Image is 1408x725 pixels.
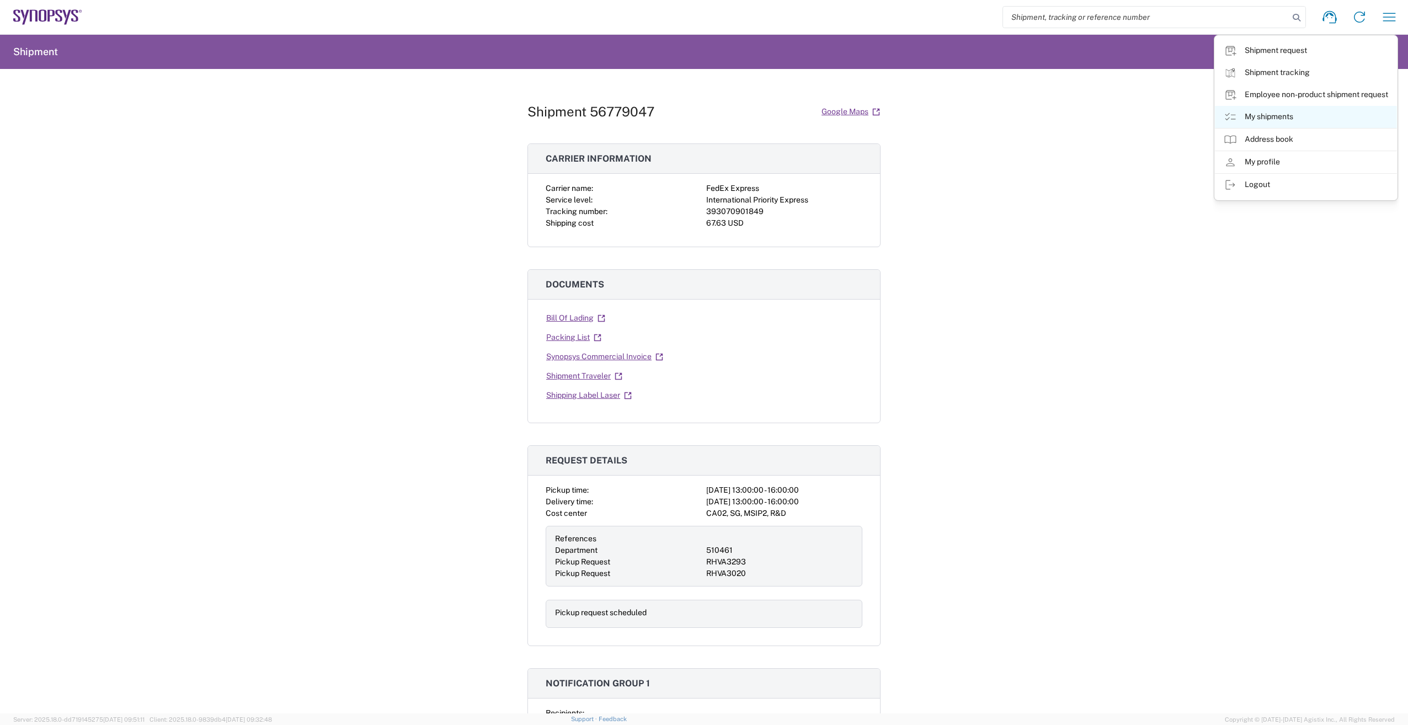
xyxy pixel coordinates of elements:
[546,486,589,494] span: Pickup time:
[1225,715,1395,724] span: Copyright © [DATE]-[DATE] Agistix Inc., All Rights Reserved
[706,556,853,568] div: RHVA3293
[706,217,862,229] div: 67.63 USD
[546,207,607,216] span: Tracking number:
[546,195,593,204] span: Service level:
[1215,62,1397,84] a: Shipment tracking
[546,366,623,386] a: Shipment Traveler
[706,496,862,508] div: [DATE] 13:00:00 - 16:00:00
[546,308,606,328] a: Bill Of Lading
[546,347,664,366] a: Synopsys Commercial Invoice
[1215,129,1397,151] a: Address book
[555,556,702,568] div: Pickup Request
[706,545,853,556] div: 510461
[546,678,650,689] span: Notification group 1
[706,568,853,579] div: RHVA3020
[706,206,862,217] div: 393070901849
[103,716,145,723] span: [DATE] 09:51:11
[1215,174,1397,196] a: Logout
[226,716,272,723] span: [DATE] 09:32:48
[546,328,602,347] a: Packing List
[706,194,862,206] div: International Priority Express
[1215,106,1397,128] a: My shipments
[706,484,862,496] div: [DATE] 13:00:00 - 16:00:00
[13,716,145,723] span: Server: 2025.18.0-dd719145275
[1215,151,1397,173] a: My profile
[555,534,596,543] span: References
[546,386,632,405] a: Shipping Label Laser
[150,716,272,723] span: Client: 2025.18.0-9839db4
[706,508,862,519] div: CA02, SG, MSIP2, R&D
[1215,40,1397,62] a: Shipment request
[546,218,594,227] span: Shipping cost
[571,716,599,722] a: Support
[546,708,584,717] span: Recipients:
[555,545,702,556] div: Department
[546,153,652,164] span: Carrier information
[546,455,627,466] span: Request details
[546,509,587,518] span: Cost center
[555,568,702,579] div: Pickup Request
[13,45,58,58] h2: Shipment
[706,707,862,719] div: -
[555,608,647,617] span: Pickup request scheduled
[706,183,862,194] div: FedEx Express
[1215,84,1397,106] a: Employee non-product shipment request
[546,184,593,193] span: Carrier name:
[1003,7,1289,28] input: Shipment, tracking or reference number
[546,497,593,506] span: Delivery time:
[599,716,627,722] a: Feedback
[546,279,604,290] span: Documents
[527,104,654,120] h1: Shipment 56779047
[821,102,881,121] a: Google Maps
